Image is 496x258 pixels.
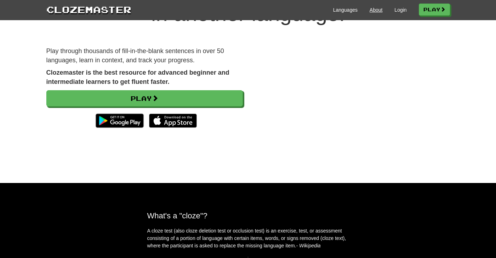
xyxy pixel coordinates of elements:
img: Get it on Google Play [92,110,147,131]
p: A cloze test (also cloze deletion test or occlusion test) is an exercise, test, or assessment con... [147,227,349,250]
a: About [370,6,383,13]
strong: Clozemaster is the best resource for advanced beginner and intermediate learners to get fluent fa... [46,69,229,85]
em: - Wikipedia [296,243,321,248]
a: Login [394,6,406,13]
h2: What's a "cloze"? [147,211,349,220]
a: Play [419,4,450,16]
a: Play [46,90,243,107]
img: Download_on_the_App_Store_Badge_US-UK_135x40-25178aeef6eb6b83b96f5f2d004eda3bffbb37122de64afbaef7... [149,114,197,128]
a: Clozemaster [46,3,131,16]
p: Play through thousands of fill-in-the-blank sentences in over 50 languages, learn in context, and... [46,47,243,65]
a: Languages [333,6,358,13]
